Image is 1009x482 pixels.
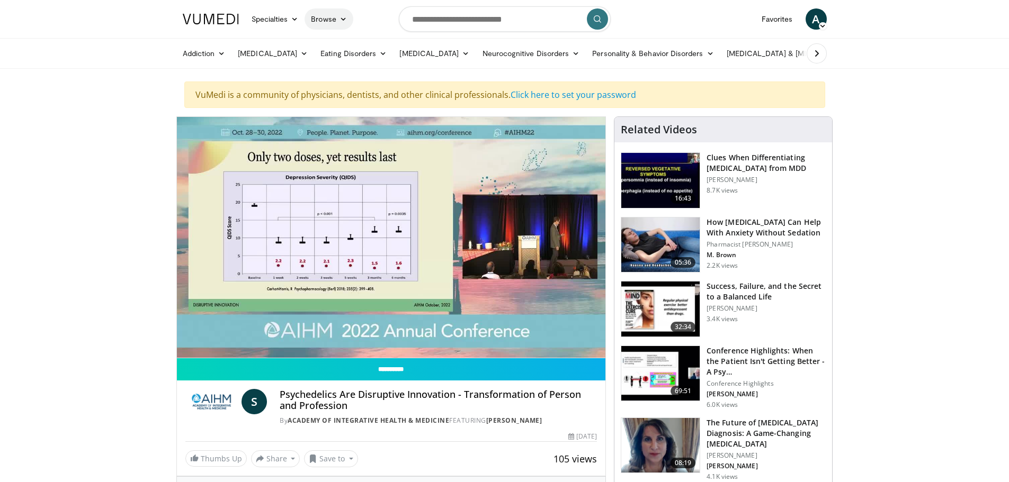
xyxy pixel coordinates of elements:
[707,240,826,249] p: Pharmacist [PERSON_NAME]
[671,322,696,332] span: 32:34
[185,389,238,414] img: Academy of Integrative Health & Medicine
[280,389,597,412] h4: Psychedelics Are Disruptive Innovation - Transformation of Person and Profession
[393,43,476,64] a: [MEDICAL_DATA]
[707,217,826,238] h3: How [MEDICAL_DATA] Can Help With Anxiety Without Sedation
[621,281,700,337] img: 7307c1c9-cd96-462b-8187-bd7a74dc6cb1.150x105_q85_crop-smart_upscale.jpg
[707,379,826,388] p: Conference Highlights
[806,8,827,30] a: A
[707,152,826,174] h3: Clues When Differentiating [MEDICAL_DATA] from MDD
[305,8,353,30] a: Browse
[314,43,393,64] a: Eating Disorders
[177,117,606,358] video-js: Video Player
[720,43,872,64] a: [MEDICAL_DATA] & [MEDICAL_DATA]
[707,176,826,184] p: [PERSON_NAME]
[621,152,826,208] a: 16:43 Clues When Differentiating [MEDICAL_DATA] from MDD [PERSON_NAME] 8.7K views
[553,452,597,465] span: 105 views
[242,389,267,414] a: S
[707,186,738,195] p: 8.7K views
[707,261,738,270] p: 2.2K views
[288,416,449,425] a: Academy of Integrative Health & Medicine
[671,193,696,204] span: 16:43
[707,401,738,409] p: 6.0K views
[476,43,586,64] a: Neurocognitive Disorders
[671,386,696,396] span: 69:51
[621,153,700,208] img: a6520382-d332-4ed3-9891-ee688fa49237.150x105_q85_crop-smart_upscale.jpg
[707,251,826,259] p: M. Brown
[621,417,826,481] a: 08:19 The Future of [MEDICAL_DATA] Diagnosis: A Game-Changing [MEDICAL_DATA] [PERSON_NAME] [PERSO...
[707,345,826,377] h3: Conference Highlights: When the Patient Isn't Getting Better - A Psy…
[586,43,720,64] a: Personality & Behavior Disorders
[755,8,799,30] a: Favorites
[707,417,826,449] h3: The Future of [MEDICAL_DATA] Diagnosis: A Game-Changing [MEDICAL_DATA]
[621,345,826,409] a: 69:51 Conference Highlights: When the Patient Isn't Getting Better - A Psy… Conference Highlights...
[568,432,597,441] div: [DATE]
[621,281,826,337] a: 32:34 Success, Failure, and the Secret to a Balanced Life [PERSON_NAME] 3.4K views
[185,450,247,467] a: Thumbs Up
[486,416,542,425] a: [PERSON_NAME]
[621,418,700,473] img: db580a60-f510-4a79-8dc4-8580ce2a3e19.png.150x105_q85_crop-smart_upscale.png
[671,458,696,468] span: 08:19
[621,123,697,136] h4: Related Videos
[251,450,300,467] button: Share
[280,416,597,425] div: By FEATURING
[707,462,826,470] p: [PERSON_NAME]
[707,304,826,313] p: [PERSON_NAME]
[621,346,700,401] img: 4362ec9e-0993-4580-bfd4-8e18d57e1d49.150x105_q85_crop-smart_upscale.jpg
[511,89,636,101] a: Click here to set your password
[245,8,305,30] a: Specialties
[176,43,232,64] a: Addiction
[707,390,826,398] p: [PERSON_NAME]
[621,217,700,272] img: 7bfe4765-2bdb-4a7e-8d24-83e30517bd33.150x105_q85_crop-smart_upscale.jpg
[399,6,611,32] input: Search topics, interventions
[671,257,696,268] span: 05:36
[707,451,826,460] p: [PERSON_NAME]
[621,217,826,273] a: 05:36 How [MEDICAL_DATA] Can Help With Anxiety Without Sedation Pharmacist [PERSON_NAME] M. Brown...
[707,281,826,302] h3: Success, Failure, and the Secret to a Balanced Life
[304,450,358,467] button: Save to
[707,472,738,481] p: 4.1K views
[231,43,314,64] a: [MEDICAL_DATA]
[184,81,825,108] div: VuMedi is a community of physicians, dentists, and other clinical professionals.
[707,315,738,323] p: 3.4K views
[183,14,239,24] img: VuMedi Logo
